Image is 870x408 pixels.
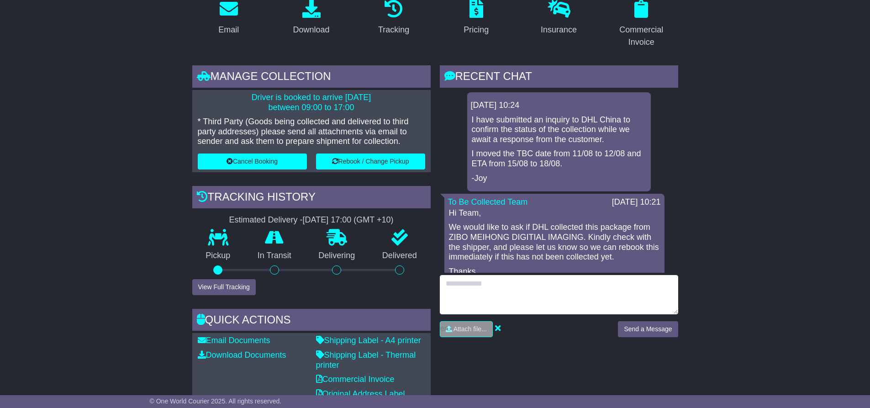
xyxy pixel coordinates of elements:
p: I moved the TBC date from 11/08 to 12/08 and ETA from 15/08 to 18/08. [472,149,646,169]
div: RECENT CHAT [440,65,678,90]
p: I have submitted an inquiry to DHL China to confirm the status of the collection while we await a... [472,115,646,145]
div: [DATE] 10:24 [471,101,647,111]
div: Pricing [464,24,489,36]
p: Pickup [192,251,244,261]
button: View Full Tracking [192,279,256,295]
div: Email [218,24,239,36]
p: We would like to ask if DHL collected this package from ZIBO MEIHONG DIGITIAL IMAGING. Kindly che... [449,223,660,262]
div: Manage collection [192,65,431,90]
div: [DATE] 10:21 [612,197,661,207]
p: -Joy [472,174,646,184]
a: To Be Collected Team [448,197,528,207]
p: Delivering [305,251,369,261]
div: [DATE] 17:00 (GMT +10) [303,215,394,225]
div: Tracking history [192,186,431,211]
p: In Transit [244,251,305,261]
button: Rebook / Change Pickup [316,154,425,170]
div: Quick Actions [192,309,431,334]
a: Commercial Invoice [316,375,395,384]
div: Commercial Invoice [611,24,672,48]
p: Driver is booked to arrive [DATE] between 09:00 to 17:00 [198,93,425,112]
button: Send a Message [618,321,678,337]
div: Download [293,24,329,36]
a: Email Documents [198,336,270,345]
p: Hi Team, [449,208,660,218]
a: Shipping Label - A4 printer [316,336,421,345]
div: Estimated Delivery - [192,215,431,225]
a: Download Documents [198,350,286,360]
a: Original Address Label [316,389,405,398]
a: Shipping Label - Thermal printer [316,350,416,370]
div: Insurance [541,24,577,36]
p: Delivered [369,251,431,261]
button: Cancel Booking [198,154,307,170]
span: © One World Courier 2025. All rights reserved. [150,397,282,405]
p: Thanks, Joy [449,267,660,286]
p: * Third Party (Goods being collected and delivered to third party addresses) please send all atta... [198,117,425,147]
div: Tracking [378,24,409,36]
